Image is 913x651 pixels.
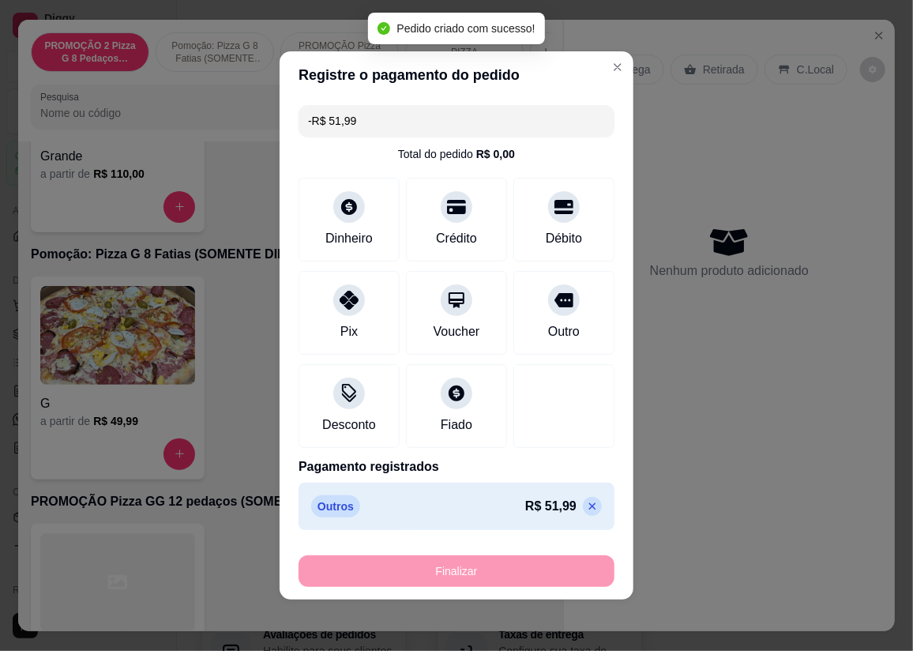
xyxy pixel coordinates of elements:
[548,322,580,341] div: Outro
[476,146,515,162] div: R$ 0,00
[436,229,477,248] div: Crédito
[441,416,472,435] div: Fiado
[605,55,630,80] button: Close
[525,497,577,516] p: R$ 51,99
[378,22,390,35] span: check-circle
[308,105,605,137] input: Ex.: hambúrguer de cordeiro
[546,229,582,248] div: Débito
[322,416,376,435] div: Desconto
[299,457,614,476] p: Pagamento registrados
[325,229,373,248] div: Dinheiro
[396,22,535,35] span: Pedido criado com sucesso!
[280,51,633,99] header: Registre o pagamento do pedido
[311,495,360,517] p: Outros
[434,322,480,341] div: Voucher
[340,322,358,341] div: Pix
[398,146,515,162] div: Total do pedido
